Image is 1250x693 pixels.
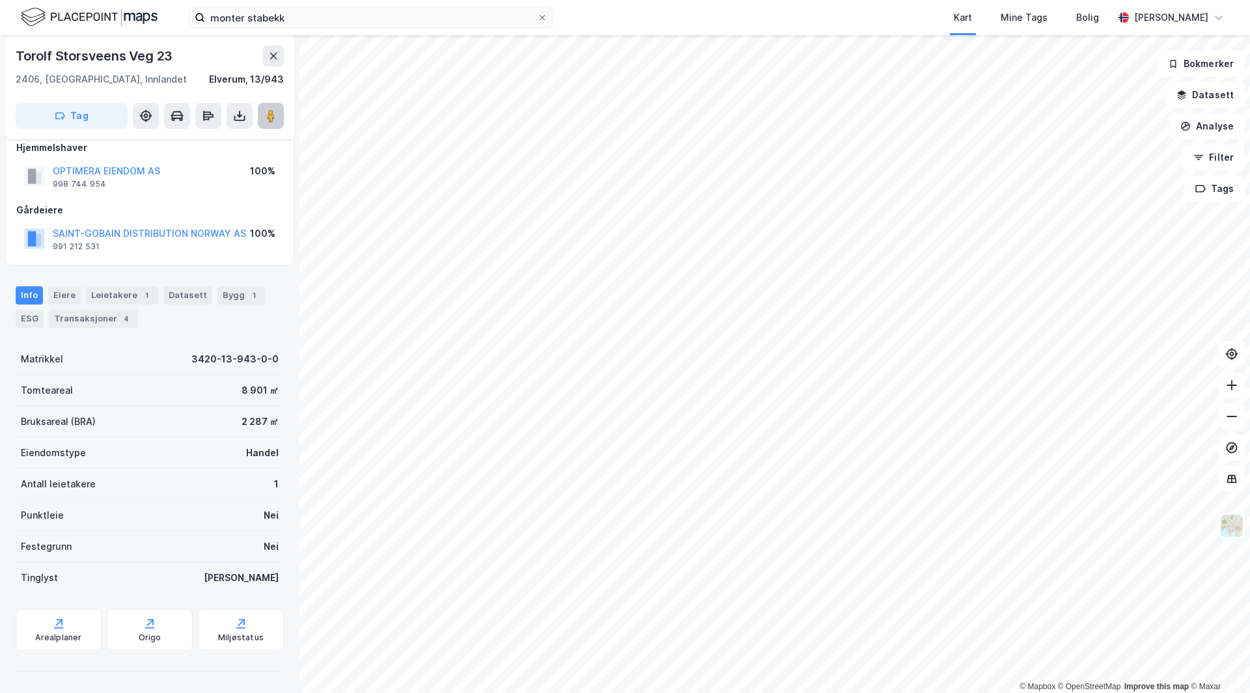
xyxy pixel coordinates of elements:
[1058,682,1121,691] a: OpenStreetMap
[1169,113,1245,139] button: Analyse
[140,289,153,302] div: 1
[21,383,73,398] div: Tomteareal
[16,140,283,156] div: Hjemmelshaver
[264,539,279,554] div: Nei
[1184,176,1245,202] button: Tags
[247,289,260,302] div: 1
[204,570,279,586] div: [PERSON_NAME]
[16,202,283,218] div: Gårdeiere
[1185,631,1250,693] iframe: Chat Widget
[21,570,58,586] div: Tinglyst
[35,632,81,643] div: Arealplaner
[250,163,275,179] div: 100%
[218,632,264,643] div: Miljøstatus
[242,383,279,398] div: 8 901 ㎡
[1124,682,1189,691] a: Improve this map
[1182,144,1245,170] button: Filter
[21,445,86,461] div: Eiendomstype
[21,508,64,523] div: Punktleie
[954,10,972,25] div: Kart
[49,310,138,328] div: Transaksjoner
[139,632,161,643] div: Origo
[205,8,537,27] input: Søk på adresse, matrikkel, gårdeiere, leietakere eller personer
[191,351,279,367] div: 3420-13-943-0-0
[16,72,187,87] div: 2406, [GEOGRAPHIC_DATA], Innlandet
[53,179,106,189] div: 998 744 954
[16,46,175,66] div: Torolf Storsveens Veg 23
[274,476,279,492] div: 1
[1076,10,1099,25] div: Bolig
[21,6,158,29] img: logo.f888ab2527a4732fd821a326f86c7f29.svg
[21,414,96,429] div: Bruksareal (BRA)
[163,286,212,305] div: Datasett
[21,351,63,367] div: Matrikkel
[21,476,96,492] div: Antall leietakere
[264,508,279,523] div: Nei
[1185,631,1250,693] div: Kontrollprogram for chat
[250,226,275,241] div: 100%
[16,310,44,328] div: ESG
[86,286,158,305] div: Leietakere
[1001,10,1048,25] div: Mine Tags
[1165,82,1245,108] button: Datasett
[53,241,100,252] div: 991 212 531
[1219,513,1244,538] img: Z
[242,414,279,429] div: 2 287 ㎡
[48,286,81,305] div: Eiere
[16,103,128,129] button: Tag
[209,72,284,87] div: Elverum, 13/943
[1134,10,1208,25] div: [PERSON_NAME]
[246,445,279,461] div: Handel
[120,312,133,325] div: 4
[1157,51,1245,77] button: Bokmerker
[1020,682,1055,691] a: Mapbox
[21,539,72,554] div: Festegrunn
[16,286,43,305] div: Info
[217,286,266,305] div: Bygg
